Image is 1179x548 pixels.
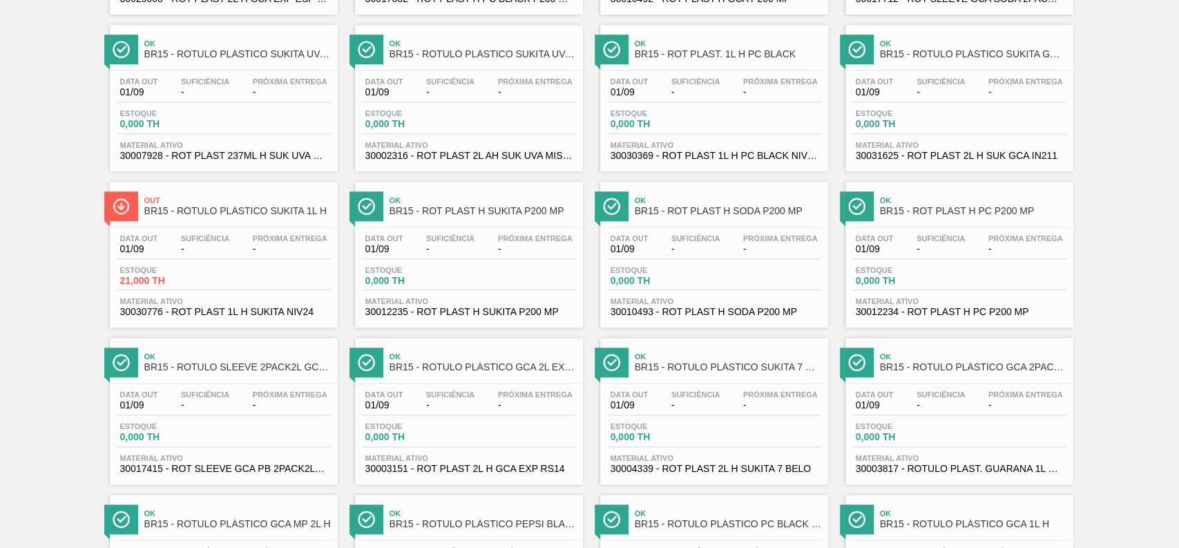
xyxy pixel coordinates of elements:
[671,234,720,243] span: Suficiência
[835,15,1080,171] a: ÍconeOkBR15 - RÓTULO PLÁSTICO SUKITA GUARANÁ 2L HData out01/09Suficiência-Próxima Entrega-Estoque...
[856,276,952,286] span: 0,000 TH
[120,119,217,129] span: 0,000 TH
[253,244,327,254] span: -
[835,171,1080,328] a: ÍconeOkBR15 - ROT PLAST H PC P200 MPData out01/09Suficiência-Próxima Entrega-Estoque0,000 THMater...
[880,362,1066,372] span: BR15 - RÓTULO PLÁSTICO GCA 2PACK1L H
[113,354,130,371] img: Ícone
[365,454,573,462] span: Material ativo
[671,244,720,254] span: -
[99,15,345,171] a: ÍconeOkBR15 - RÓTULO PLÁSTICO SUKITA UVA MISTA 237ML HData out01/09Suficiência-Próxima Entrega-Es...
[848,198,865,215] img: Ícone
[611,390,649,399] span: Data out
[988,390,1063,399] span: Próxima Entrega
[848,511,865,528] img: Ícone
[358,511,375,528] img: Ícone
[120,454,327,462] span: Material ativo
[390,519,576,529] span: BR15 - RÓTULO PLÁSTICO PEPSI BLACK 2L MP
[498,234,573,243] span: Próxima Entrega
[988,244,1063,254] span: -
[181,77,229,86] span: Suficiência
[365,244,403,254] span: 01/09
[120,109,217,117] span: Estoque
[856,266,952,274] span: Estoque
[880,352,1066,361] span: Ok
[365,297,573,305] span: Material ativo
[917,234,965,243] span: Suficiência
[635,362,821,372] span: BR15 - RÓTULO PLÁSTICO SUKITA 7 BELO 2L H
[365,307,573,317] span: 30012235 - ROT PLAST H SUKITA P200 MP
[856,297,1063,305] span: Material ativo
[113,511,130,528] img: Ícone
[365,151,573,161] span: 30002316 - ROT PLAST 2L AH SUK UVA MISTA NIV21
[365,422,462,431] span: Estoque
[365,464,573,474] span: 30003151 - ROT PLAST 2L H GCA EXP RS14
[671,400,720,410] span: -
[848,41,865,58] img: Ícone
[917,87,965,97] span: -
[181,87,229,97] span: -
[120,151,327,161] span: 30007928 - ROT PLAST 237ML H SUK UVA MISTA
[365,119,462,129] span: 0,000 TH
[426,234,475,243] span: Suficiência
[856,119,952,129] span: 0,000 TH
[611,297,818,305] span: Material ativo
[365,276,462,286] span: 0,000 TH
[856,234,894,243] span: Data out
[743,77,818,86] span: Próxima Entrega
[917,244,965,254] span: -
[635,39,821,48] span: Ok
[113,198,130,215] img: Ícone
[365,141,573,149] span: Material ativo
[611,109,707,117] span: Estoque
[988,234,1063,243] span: Próxima Entrega
[120,244,158,254] span: 01/09
[635,352,821,361] span: Ok
[498,87,573,97] span: -
[880,39,1066,48] span: Ok
[113,41,130,58] img: Ícone
[498,390,573,399] span: Próxima Entrega
[611,266,707,274] span: Estoque
[365,77,403,86] span: Data out
[835,328,1080,484] a: ÍconeOkBR15 - RÓTULO PLÁSTICO GCA 2PACK1L HData out01/09Suficiência-Próxima Entrega-Estoque0,000 ...
[671,390,720,399] span: Suficiência
[120,432,217,442] span: 0,000 TH
[120,422,217,431] span: Estoque
[590,328,835,484] a: ÍconeOkBR15 - RÓTULO PLÁSTICO SUKITA 7 BELO 2L HData out01/09Suficiência-Próxima Entrega-Estoque0...
[144,206,331,216] span: BR15 - RÓTULO PLÁSTICO SUKITA 1L H
[917,77,965,86] span: Suficiência
[365,432,462,442] span: 0,000 TH
[611,87,649,97] span: 01/09
[253,390,327,399] span: Próxima Entrega
[120,390,158,399] span: Data out
[880,49,1066,59] span: BR15 - RÓTULO PLÁSTICO SUKITA GUARANÁ 2L H
[181,400,229,410] span: -
[120,400,158,410] span: 01/09
[988,87,1063,97] span: -
[743,87,818,97] span: -
[603,354,620,371] img: Ícone
[253,77,327,86] span: Próxima Entrega
[498,244,573,254] span: -
[917,390,965,399] span: Suficiência
[590,15,835,171] a: ÍconeOkBR15 - ROT PLAST. 1L H PC BLACKData out01/09Suficiência-Próxima Entrega-Estoque0,000 THMat...
[856,400,894,410] span: 01/09
[498,77,573,86] span: Próxima Entrega
[856,454,1063,462] span: Material ativo
[365,266,462,274] span: Estoque
[611,276,707,286] span: 0,000 TH
[365,87,403,97] span: 01/09
[880,206,1066,216] span: BR15 - ROT PLAST H PC P200 MP
[390,509,576,518] span: Ok
[390,352,576,361] span: Ok
[856,244,894,254] span: 01/09
[856,432,952,442] span: 0,000 TH
[390,206,576,216] span: BR15 - ROT PLAST H SUKITA P200 MP
[611,307,818,317] span: 30010493 - ROT PLAST H SODA P200 MP
[880,509,1066,518] span: Ok
[856,151,1063,161] span: 30031625 - ROT PLAST 2L H SUK GCA IN211
[144,49,331,59] span: BR15 - RÓTULO PLÁSTICO SUKITA UVA MISTA 237ML H
[144,196,331,205] span: Out
[603,511,620,528] img: Ícone
[144,39,331,48] span: Ok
